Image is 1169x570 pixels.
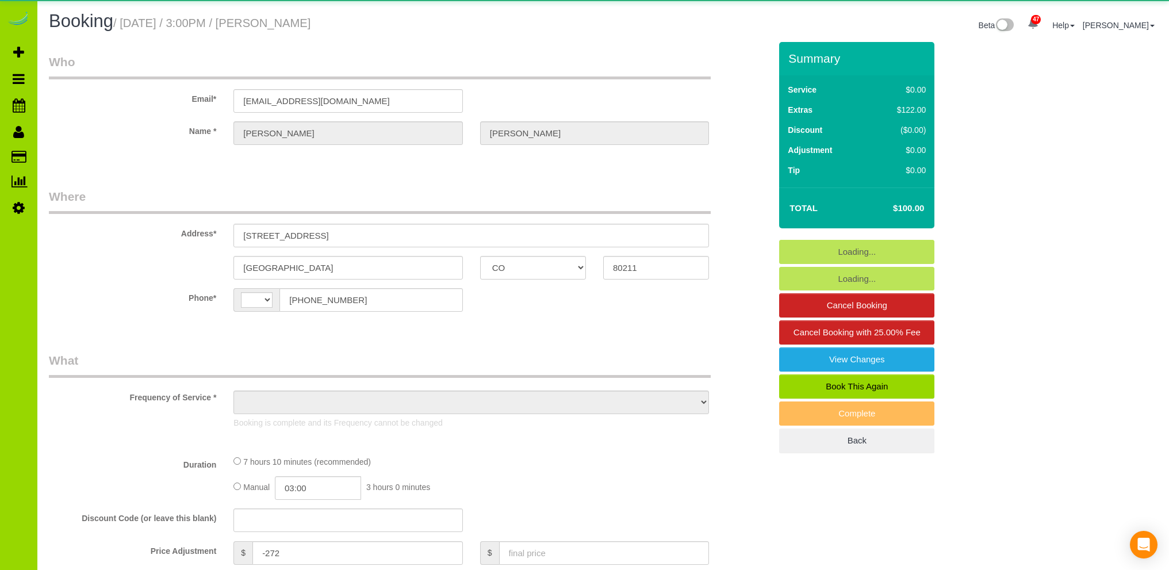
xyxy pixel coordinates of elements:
[113,17,311,29] small: / [DATE] / 3:00PM / [PERSON_NAME]
[1052,21,1075,30] a: Help
[788,84,817,95] label: Service
[1022,12,1044,37] a: 47
[499,541,710,565] input: final price
[233,417,709,429] p: Booking is complete and its Frequency cannot be changed
[49,188,711,214] legend: Where
[279,288,462,312] input: Phone*
[995,18,1014,33] img: New interface
[788,52,929,65] h3: Summary
[779,374,934,399] a: Book This Again
[40,541,225,557] label: Price Adjustment
[40,121,225,137] label: Name *
[788,124,822,136] label: Discount
[788,165,800,176] label: Tip
[873,84,926,95] div: $0.00
[49,352,711,378] legend: What
[233,121,462,145] input: First Name*
[480,541,499,565] span: $
[788,104,812,116] label: Extras
[233,541,252,565] span: $
[40,508,225,524] label: Discount Code (or leave this blank)
[40,89,225,105] label: Email*
[1083,21,1155,30] a: [PERSON_NAME]
[779,429,934,453] a: Back
[40,224,225,239] label: Address*
[788,144,832,156] label: Adjustment
[366,483,430,492] span: 3 hours 0 minutes
[243,483,270,492] span: Manual
[233,256,462,280] input: City*
[233,89,462,113] input: Email*
[7,12,30,28] img: Automaid Logo
[779,320,934,345] a: Cancel Booking with 25.00% Fee
[243,457,371,466] span: 7 hours 10 minutes (recommended)
[49,11,113,31] span: Booking
[779,293,934,317] a: Cancel Booking
[1130,531,1157,558] div: Open Intercom Messenger
[873,165,926,176] div: $0.00
[40,288,225,304] label: Phone*
[873,124,926,136] div: ($0.00)
[794,327,921,337] span: Cancel Booking with 25.00% Fee
[49,53,711,79] legend: Who
[979,21,1014,30] a: Beta
[779,347,934,372] a: View Changes
[480,121,709,145] input: Last Name*
[1031,15,1041,24] span: 47
[40,388,225,403] label: Frequency of Service *
[873,104,926,116] div: $122.00
[40,455,225,470] label: Duration
[858,204,924,213] h4: $100.00
[873,144,926,156] div: $0.00
[603,256,709,280] input: Zip Code*
[789,203,818,213] strong: Total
